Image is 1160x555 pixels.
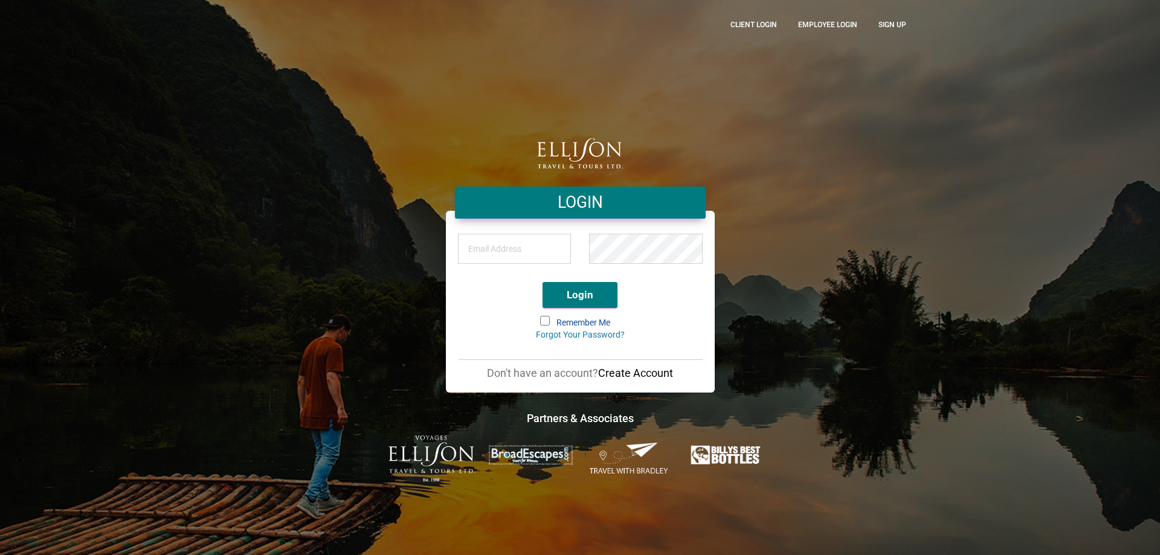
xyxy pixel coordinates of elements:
[541,317,619,329] label: Remember Me
[245,411,915,426] h4: Partners & Associates
[537,138,623,168] img: logo.png
[789,9,866,40] a: Employee Login
[458,234,572,264] input: Email Address
[464,191,697,214] h4: LOGIN
[388,435,475,482] img: ET-Voyages-text-colour-Logo-with-est.png
[458,366,703,380] p: Don't have an account?
[721,9,786,40] a: CLient Login
[543,282,617,308] button: Login
[487,444,574,466] img: broadescapes.png
[586,441,673,475] img: Travel-With-Bradley.png
[536,330,625,339] a: Forgot Your Password?
[869,9,915,40] a: Sign up
[598,367,673,379] a: Create Account
[685,442,772,468] img: Billys-Best-Bottles.png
